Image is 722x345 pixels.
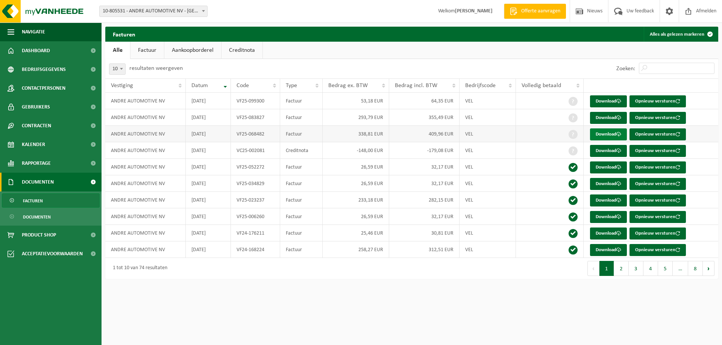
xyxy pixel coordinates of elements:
td: 53,18 EUR [323,93,389,109]
span: Bedrag ex. BTW [328,83,368,89]
td: -179,08 EUR [389,142,460,159]
td: 293,79 EUR [323,109,389,126]
td: [DATE] [186,208,231,225]
span: 10 [109,64,125,74]
td: [DATE] [186,93,231,109]
td: ANDRE AUTOMOTIVE NV [105,109,186,126]
button: Next [703,261,714,276]
button: Previous [587,261,599,276]
td: [DATE] [186,241,231,258]
span: Volledig betaald [522,83,561,89]
button: Opnieuw versturen [629,178,686,190]
td: VEL [460,109,516,126]
td: ANDRE AUTOMOTIVE NV [105,241,186,258]
td: ANDRE AUTOMOTIVE NV [105,208,186,225]
span: Dashboard [22,41,50,60]
button: 2 [614,261,629,276]
td: [DATE] [186,126,231,142]
span: Type [286,83,297,89]
span: Bedrag incl. BTW [395,83,437,89]
a: Facturen [2,193,100,208]
td: VEL [460,142,516,159]
span: Bedrijfsgegevens [22,60,66,79]
button: Opnieuw versturen [629,161,686,173]
div: 1 tot 10 van 74 resultaten [109,262,167,275]
label: Zoeken: [616,66,635,72]
td: VF25-052272 [231,159,281,175]
span: Rapportage [22,154,51,173]
td: -148,00 EUR [323,142,389,159]
td: [DATE] [186,192,231,208]
td: [DATE] [186,109,231,126]
button: 4 [643,261,658,276]
a: Factuur [130,42,164,59]
span: Vestiging [111,83,133,89]
span: Acceptatievoorwaarden [22,244,83,263]
td: Factuur [280,208,323,225]
td: VEL [460,225,516,241]
button: Opnieuw versturen [629,95,686,107]
td: VEL [460,208,516,225]
button: 5 [658,261,673,276]
td: VEL [460,241,516,258]
td: 26,59 EUR [323,208,389,225]
td: VF24-176211 [231,225,281,241]
td: 26,59 EUR [323,159,389,175]
span: Facturen [23,194,43,208]
td: VF25-023237 [231,192,281,208]
td: VEL [460,126,516,142]
button: Opnieuw versturen [629,211,686,223]
span: Contactpersonen [22,79,65,98]
td: 409,96 EUR [389,126,460,142]
button: Opnieuw versturen [629,194,686,206]
td: VF25-083827 [231,109,281,126]
span: 10-805531 - ANDRE AUTOMOTIVE NV - ASSE [100,6,207,17]
span: Offerte aanvragen [519,8,562,15]
a: Download [590,244,627,256]
span: Datum [191,83,208,89]
span: Gebruikers [22,98,50,116]
td: VEL [460,175,516,192]
td: 26,59 EUR [323,175,389,192]
td: VC25-002081 [231,142,281,159]
button: Opnieuw versturen [629,145,686,157]
button: Opnieuw versturen [629,244,686,256]
span: Bedrijfscode [465,83,496,89]
h2: Facturen [105,27,143,41]
td: 32,17 EUR [389,208,460,225]
td: 338,81 EUR [323,126,389,142]
a: Download [590,178,627,190]
td: Factuur [280,225,323,241]
td: ANDRE AUTOMOTIVE NV [105,175,186,192]
td: 25,46 EUR [323,225,389,241]
td: Factuur [280,192,323,208]
span: Code [237,83,249,89]
a: Download [590,211,627,223]
td: VF25-099300 [231,93,281,109]
button: Opnieuw versturen [629,112,686,124]
span: Kalender [22,135,45,154]
td: ANDRE AUTOMOTIVE NV [105,93,186,109]
td: VEL [460,93,516,109]
td: Factuur [280,126,323,142]
a: Aankoopborderel [164,42,221,59]
a: Download [590,128,627,140]
span: 10 [109,63,126,75]
td: ANDRE AUTOMOTIVE NV [105,126,186,142]
a: Download [590,112,627,124]
td: 312,51 EUR [389,241,460,258]
a: Download [590,194,627,206]
td: ANDRE AUTOMOTIVE NV [105,192,186,208]
button: 8 [688,261,703,276]
td: 233,18 EUR [323,192,389,208]
button: 3 [629,261,643,276]
td: 32,17 EUR [389,175,460,192]
td: VF25-034829 [231,175,281,192]
span: Navigatie [22,23,45,41]
a: Offerte aanvragen [504,4,566,19]
td: VF25-068482 [231,126,281,142]
td: 355,49 EUR [389,109,460,126]
td: VEL [460,159,516,175]
td: [DATE] [186,142,231,159]
a: Download [590,95,627,107]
